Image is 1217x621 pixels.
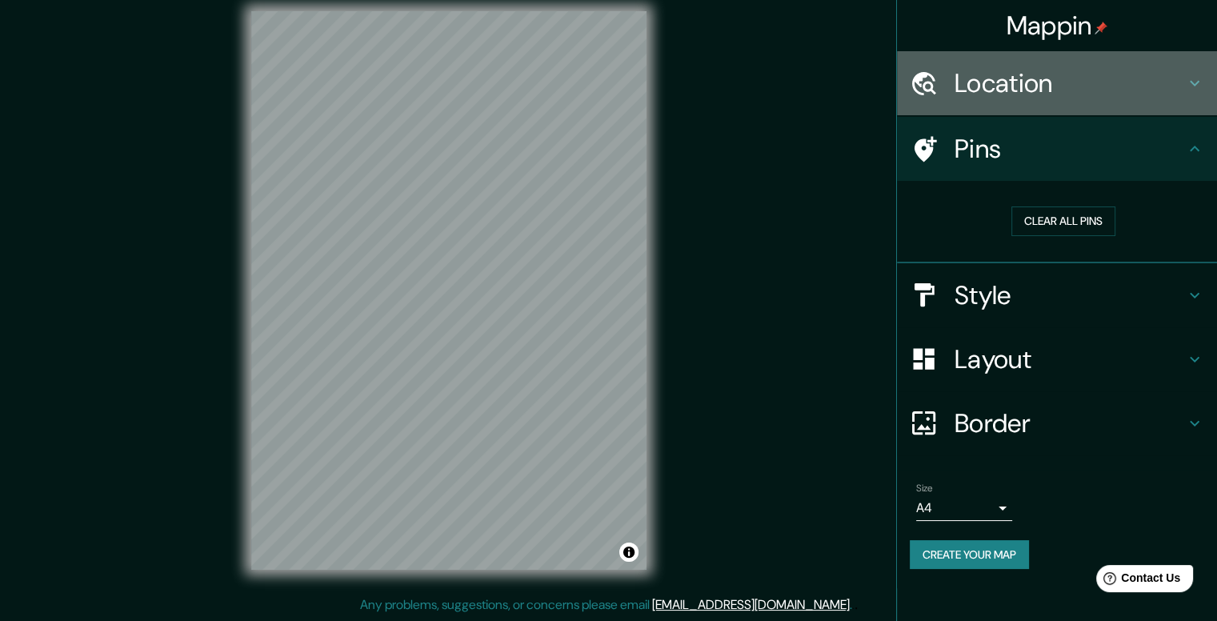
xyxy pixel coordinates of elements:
[1075,559,1199,603] iframe: Help widget launcher
[1007,10,1108,42] h4: Mappin
[955,407,1185,439] h4: Border
[897,327,1217,391] div: Layout
[619,543,639,562] button: Toggle attribution
[916,481,933,495] label: Size
[251,11,647,570] canvas: Map
[955,67,1185,99] h4: Location
[955,343,1185,375] h4: Layout
[855,595,858,615] div: .
[1011,206,1115,236] button: Clear all pins
[910,540,1029,570] button: Create your map
[897,51,1217,115] div: Location
[852,595,855,615] div: .
[1095,22,1107,34] img: pin-icon.png
[897,391,1217,455] div: Border
[360,595,852,615] p: Any problems, suggestions, or concerns please email .
[897,263,1217,327] div: Style
[955,279,1185,311] h4: Style
[897,117,1217,181] div: Pins
[955,133,1185,165] h4: Pins
[916,495,1012,521] div: A4
[652,596,850,613] a: [EMAIL_ADDRESS][DOMAIN_NAME]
